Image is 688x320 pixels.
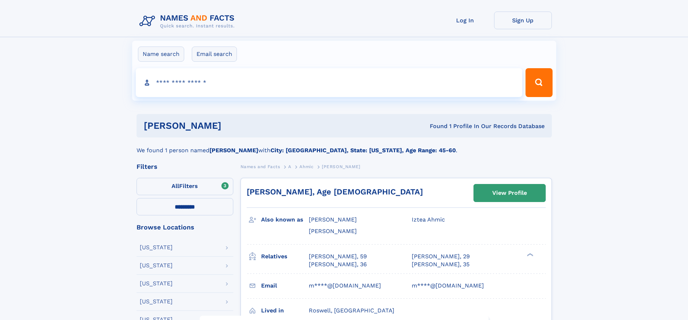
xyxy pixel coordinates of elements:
a: [PERSON_NAME], 36 [309,260,367,268]
a: Sign Up [494,12,552,29]
div: Browse Locations [137,224,233,231]
label: Filters [137,178,233,195]
a: A [288,162,291,171]
h3: Lived in [261,304,309,317]
a: View Profile [474,184,545,202]
a: [PERSON_NAME], 29 [412,253,470,260]
div: Filters [137,163,233,170]
label: Name search [138,47,184,62]
a: [PERSON_NAME], 59 [309,253,367,260]
span: [PERSON_NAME] [322,164,360,169]
span: [PERSON_NAME] [309,216,357,223]
div: View Profile [492,185,527,201]
a: [PERSON_NAME], 35 [412,260,470,268]
b: [PERSON_NAME] [209,147,258,154]
a: Ahmic [299,162,313,171]
span: Ahmic [299,164,313,169]
span: Iztea Ahmic [412,216,445,223]
a: Names and Facts [241,162,280,171]
a: Log In [436,12,494,29]
div: We found 1 person named with . [137,137,552,155]
span: All [172,183,179,189]
div: Found 1 Profile In Our Records Database [325,122,545,130]
div: [US_STATE] [140,281,173,286]
span: Roswell, [GEOGRAPHIC_DATA] [309,307,394,314]
h1: [PERSON_NAME] [144,121,326,130]
div: [US_STATE] [140,245,173,250]
span: [PERSON_NAME] [309,228,357,234]
input: search input [136,68,523,97]
h3: Email [261,280,309,292]
button: Search Button [525,68,552,97]
div: ❯ [525,252,534,257]
h3: Relatives [261,250,309,263]
b: City: [GEOGRAPHIC_DATA], State: [US_STATE], Age Range: 45-60 [271,147,456,154]
label: Email search [192,47,237,62]
span: A [288,164,291,169]
div: [US_STATE] [140,299,173,304]
div: [US_STATE] [140,263,173,268]
img: Logo Names and Facts [137,12,241,31]
a: [PERSON_NAME], Age [DEMOGRAPHIC_DATA] [247,187,423,196]
h3: Also known as [261,214,309,226]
